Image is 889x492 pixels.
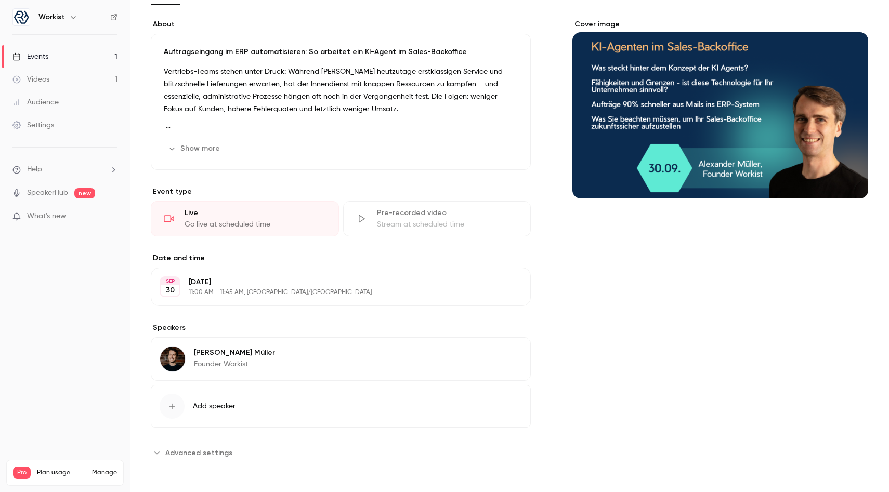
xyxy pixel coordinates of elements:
[151,201,339,236] div: LiveGo live at scheduled time
[27,188,68,198] a: SpeakerHub
[151,187,531,197] p: Event type
[92,469,117,477] a: Manage
[37,469,86,477] span: Plan usage
[185,208,326,218] div: Live
[151,444,531,461] section: Advanced settings
[189,277,476,287] p: [DATE]
[13,9,30,25] img: Workist
[377,219,518,230] div: Stream at scheduled time
[151,337,531,381] div: Alexander Müller[PERSON_NAME] MüllerFounder Workist
[164,47,518,57] p: Auftragseingang im ERP automatisieren: So arbeitet ein KI-Agent im Sales-Backoffice
[12,51,48,62] div: Events
[12,74,49,85] div: Videos
[165,447,232,458] span: Advanced settings
[160,347,185,371] img: Alexander Müller
[105,212,117,221] iframe: Noticeable Trigger
[12,97,59,108] div: Audience
[164,65,518,115] p: Vertriebs-Teams stehen unter Druck: Während [PERSON_NAME] heutzutage erstklassigen Service und bl...
[194,348,275,358] p: [PERSON_NAME] Müller
[164,140,226,157] button: Show more
[193,401,236,411] span: Add speaker
[572,19,868,30] label: Cover image
[12,120,54,130] div: Settings
[27,211,66,222] span: What's new
[377,208,518,218] div: Pre-recorded video
[151,444,239,461] button: Advanced settings
[151,19,531,30] label: About
[151,323,531,333] label: Speakers
[166,285,175,296] p: 30
[74,188,95,198] span: new
[161,277,179,285] div: SEP
[194,359,275,369] p: Founder Workist
[572,19,868,198] section: Cover image
[189,288,476,297] p: 11:00 AM - 11:45 AM, [GEOGRAPHIC_DATA]/[GEOGRAPHIC_DATA]
[13,467,31,479] span: Pro
[12,164,117,175] li: help-dropdown-opener
[151,253,531,263] label: Date and time
[343,201,531,236] div: Pre-recorded videoStream at scheduled time
[27,164,42,175] span: Help
[185,219,326,230] div: Go live at scheduled time
[38,12,65,22] h6: Workist
[151,385,531,428] button: Add speaker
